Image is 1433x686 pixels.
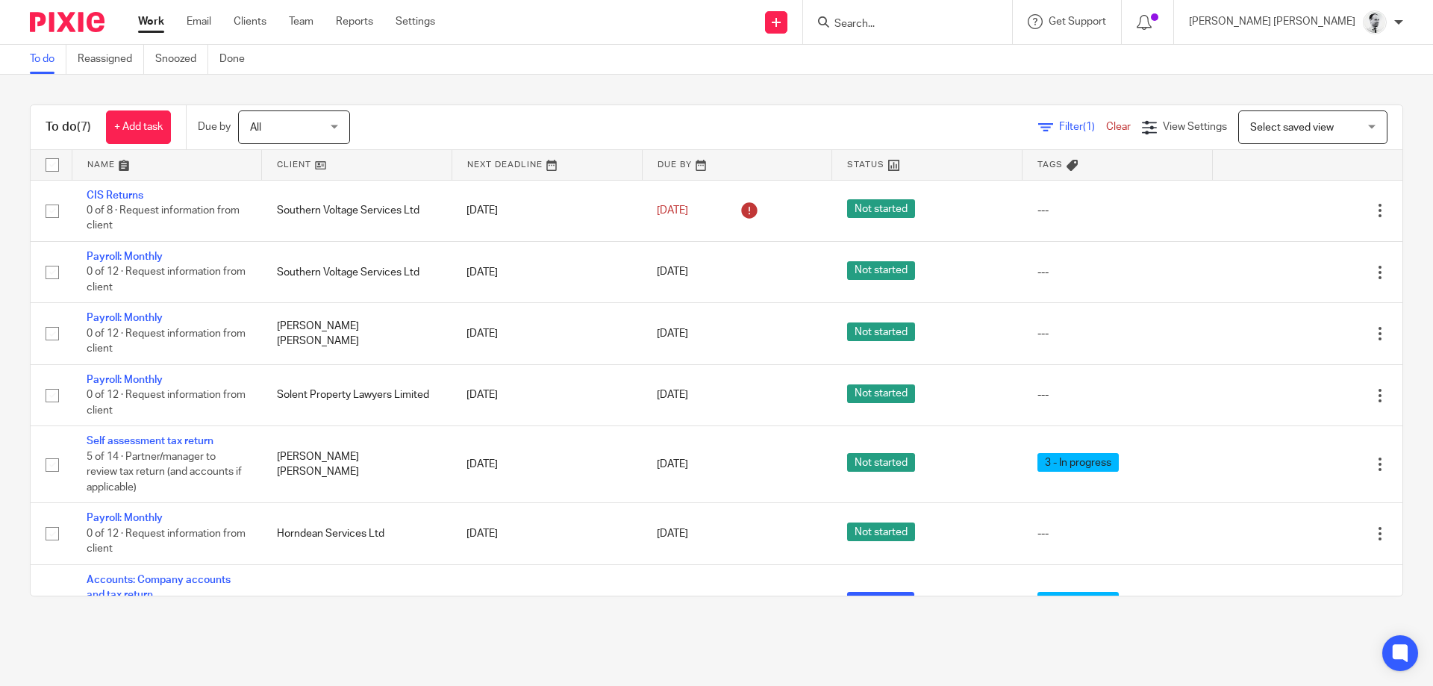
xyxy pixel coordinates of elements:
span: Not started [847,261,915,280]
span: 3 - In progress [1037,453,1119,472]
span: View Settings [1163,122,1227,132]
td: [DATE] [452,503,642,564]
a: Payroll: Monthly [87,252,163,262]
a: Reports [336,14,373,29]
span: Not started [847,384,915,403]
td: [DATE] [452,303,642,364]
div: --- [1037,526,1198,541]
a: Clear [1106,122,1131,132]
a: Reassigned [78,45,144,74]
td: Horndean Services Ltd [262,503,452,564]
h1: To do [46,119,91,135]
td: [PERSON_NAME] Sailing Ltd [262,564,452,640]
a: Email [187,14,211,29]
a: Snoozed [155,45,208,74]
td: [DATE] [452,564,642,640]
span: [DATE] [657,528,688,539]
a: Payroll: Monthly [87,375,163,385]
span: 5 of 14 · Partner/manager to review tax return (and accounts if applicable) [87,452,242,493]
span: [DATE] [657,267,688,278]
span: Filter [1059,122,1106,132]
span: Not started [847,523,915,541]
a: Payroll: Monthly [87,313,163,323]
a: CIS Returns [87,190,143,201]
span: Not started [847,453,915,472]
span: 0 of 12 · Request information from client [87,528,246,555]
span: All [250,122,261,133]
div: --- [1037,265,1198,280]
a: Settings [396,14,435,29]
p: [PERSON_NAME] [PERSON_NAME] [1189,14,1355,29]
a: Work [138,14,164,29]
p: Due by [198,119,231,134]
span: [DATE] [657,390,688,401]
div: --- [1037,203,1198,218]
td: [DATE] [452,241,642,302]
a: Team [289,14,313,29]
span: [DATE] [657,205,688,216]
span: Tags [1037,160,1063,169]
input: Search [833,18,967,31]
div: --- [1037,326,1198,341]
td: Solent Property Lawyers Limited [262,364,452,425]
span: (7) [77,121,91,133]
span: In progress [847,592,914,611]
td: Southern Voltage Services Ltd [262,241,452,302]
span: 0 of 12 · Request information from client [87,390,246,416]
td: Southern Voltage Services Ltd [262,180,452,241]
img: Pixie [30,12,104,32]
a: Clients [234,14,266,29]
a: Accounts: Company accounts and tax return [87,575,231,600]
span: 0 of 8 · Request information from client [87,205,240,231]
span: 0 of 12 · Request information from client [87,267,246,293]
div: --- [1037,387,1198,402]
span: 0 of 12 · Request information from client [87,328,246,355]
span: (1) [1083,122,1095,132]
span: Not started [847,199,915,218]
span: [DATE] [657,459,688,470]
td: [PERSON_NAME] [PERSON_NAME] [262,303,452,364]
td: [PERSON_NAME] [PERSON_NAME] [262,426,452,503]
td: [DATE] [452,426,642,503]
a: Done [219,45,256,74]
a: + Add task [106,110,171,144]
a: Self assessment tax return [87,436,213,446]
td: [DATE] [452,180,642,241]
span: Not started [847,322,915,341]
td: [DATE] [452,364,642,425]
span: Select saved view [1250,122,1334,133]
span: [DATE] [657,328,688,339]
span: Get Support [1049,16,1106,27]
a: Payroll: Monthly [87,513,163,523]
img: Mass_2025.jpg [1363,10,1387,34]
a: To do [30,45,66,74]
span: 3 - In progress [1037,592,1119,611]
